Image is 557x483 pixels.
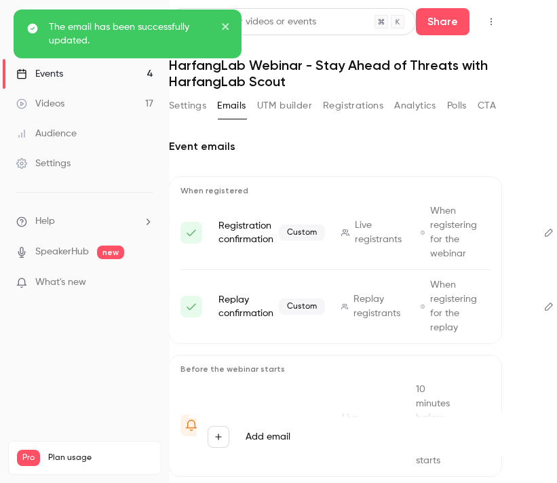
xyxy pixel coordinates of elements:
span: When registering for the webinar [430,204,484,261]
span: When registering for the replay [430,278,484,335]
button: UTM builder [257,95,312,117]
div: Search for videos or events [180,15,316,29]
li: Webinar {{ event_name }} - Here’s your replay link! [180,278,491,335]
span: Custom [279,298,325,315]
h1: HarfangLab Webinar - Stay Ahead of Threats with HarfangLab Scout [169,57,502,90]
li: {{ event_name }} is starting soon ! [180,383,491,468]
button: Analytics [394,95,436,117]
button: Registrations [323,95,383,117]
p: When registered [180,185,491,196]
h2: Event emails [169,138,502,155]
span: 10 minutes before the webinar starts [416,383,460,468]
label: Add email [246,430,290,444]
button: Polls [447,95,467,117]
p: Before the webinar starts [180,364,491,374]
p: The email has been successfully updated. [49,20,212,47]
p: Replay confirmation [218,293,325,320]
button: CTA [478,95,496,117]
button: Share [416,8,469,35]
li: You're in! ✅ Your spot is confirmed for the&nbsp;HarfangLab Webinar - Stay Ahead of Threats with ... [180,204,491,261]
span: Live registrants [355,218,404,247]
button: close [221,20,231,37]
span: Custom [279,225,325,241]
p: Registration confirmation [218,219,325,246]
span: Replay registrants [353,292,404,321]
